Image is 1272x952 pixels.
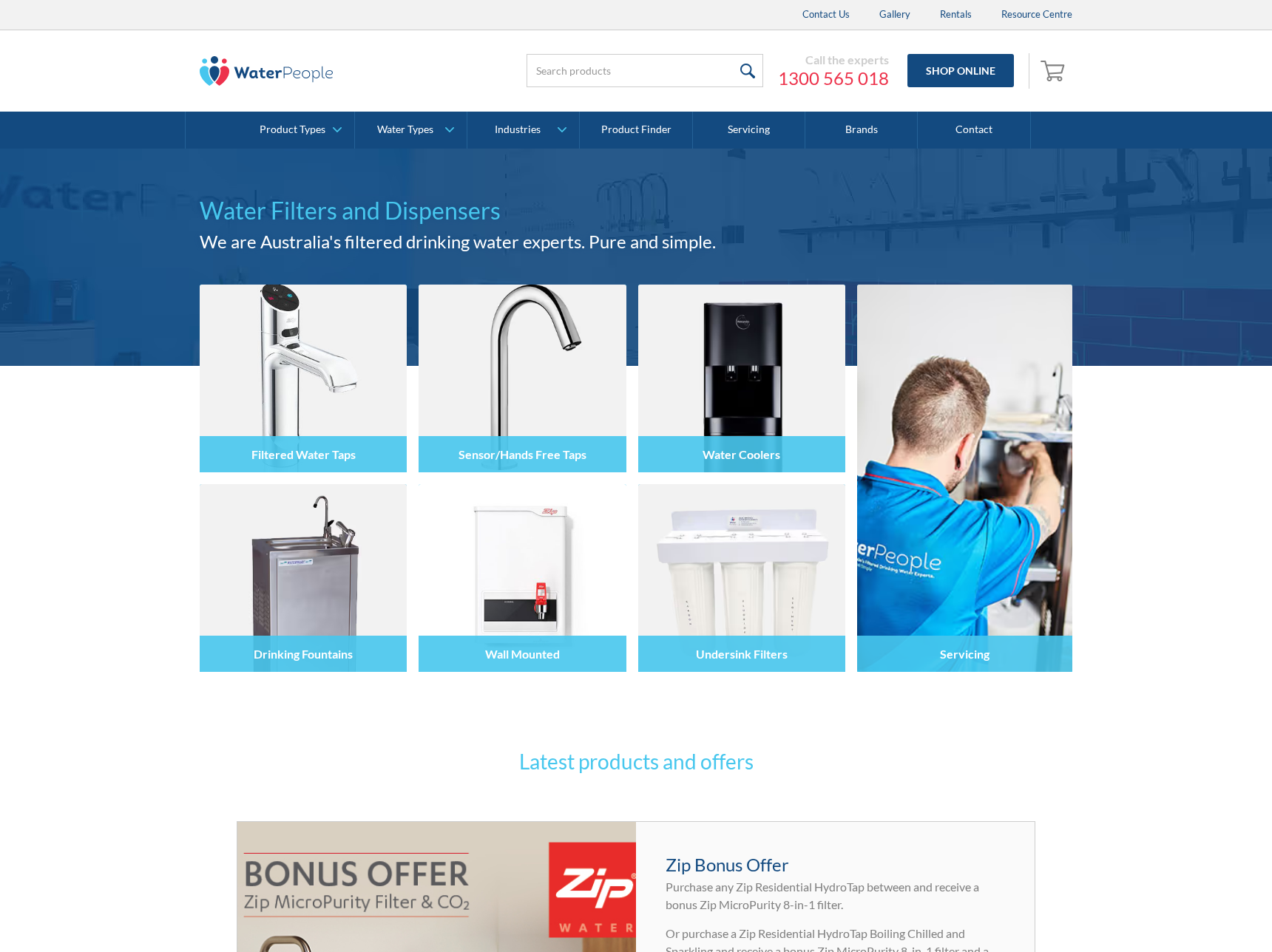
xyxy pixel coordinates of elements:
img: Sensor/Hands Free Taps [419,285,626,472]
img: Wall Mounted [419,484,626,672]
input: Search products [527,54,763,87]
h4: Sensor/Hands Free Taps [459,447,586,461]
p: Purchase any Zip Residential HydroTap between and receive a bonus Zip MicroPurity 8-in-1 filter. [666,878,1005,914]
a: Product Finder [580,112,692,149]
a: Product Types [242,112,353,149]
img: Water Coolers [638,285,845,472]
div: Product Types [260,123,325,136]
img: Undersink Filters [638,484,845,672]
h4: Drinking Fountains [254,647,353,661]
a: Servicing [693,112,805,149]
img: Drinking Fountains [200,484,407,672]
div: Industries [495,123,541,136]
h3: Latest products and offers [348,746,924,777]
a: Industries [467,112,579,149]
h4: Water Coolers [703,447,780,461]
a: Servicing [857,285,1072,672]
h4: Undersink Filters [696,647,788,661]
h4: Zip Bonus Offer [666,851,1005,878]
h4: Servicing [940,647,989,661]
img: The Water People [200,56,333,86]
div: Water Types [377,123,433,136]
div: Call the experts [778,52,889,67]
a: Water Types [355,112,467,149]
a: 1300 565 018 [778,67,889,89]
h4: Filtered Water Taps [251,447,356,461]
a: Shop Online [907,54,1014,87]
img: Filtered Water Taps [200,285,407,472]
h4: Wall Mounted [485,647,560,661]
a: Open empty cart [1037,53,1072,89]
a: Contact [918,112,1030,149]
img: shopping cart [1041,58,1069,82]
a: Brands [805,112,918,149]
